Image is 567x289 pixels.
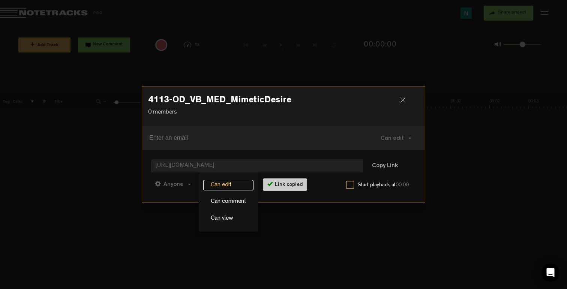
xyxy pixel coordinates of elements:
[149,132,362,144] input: Enter an email
[148,96,419,108] h3: 4113-OD_VB_MED_MimeticDesire
[203,196,253,207] a: Can comment
[203,180,253,191] a: Can edit
[148,108,419,117] p: 0 members
[151,159,363,172] span: [URL][DOMAIN_NAME]
[364,159,405,174] button: Copy Link
[163,182,183,188] span: Anyone
[373,129,419,147] button: Can edit
[358,181,416,189] label: Start playback at
[381,136,404,142] span: Can edit
[263,178,307,191] div: Link copied
[396,183,409,188] span: 00:00
[541,264,559,282] div: Open Intercom Messenger
[203,213,253,224] a: Can view
[196,175,249,193] button: Can comment
[151,175,195,193] button: Anyone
